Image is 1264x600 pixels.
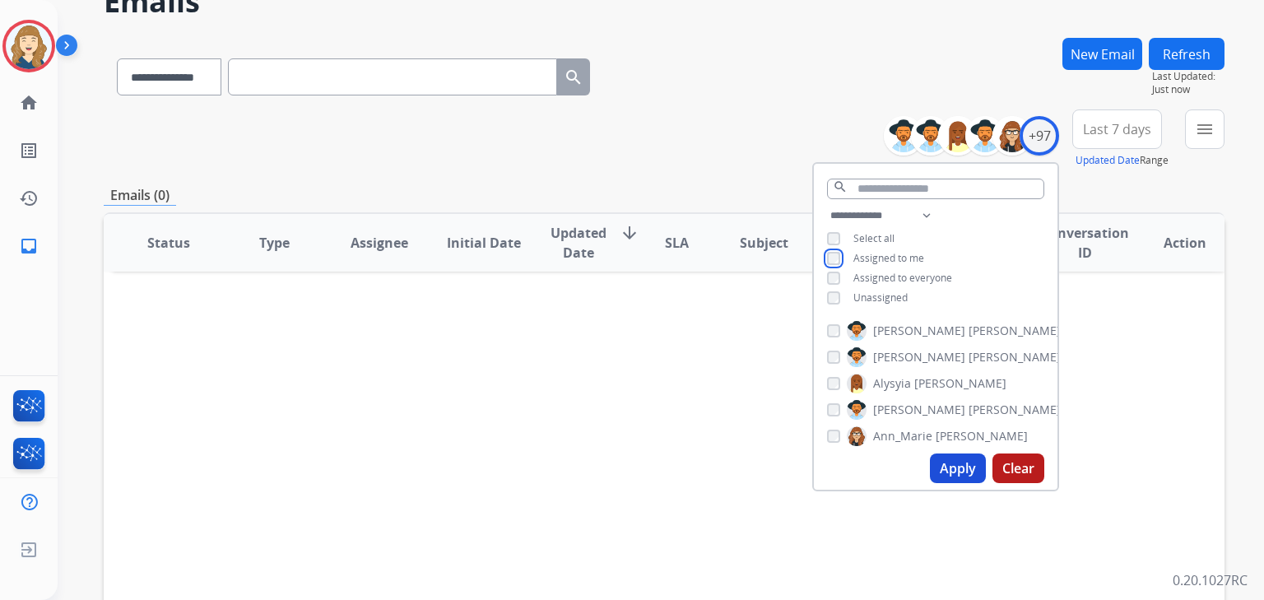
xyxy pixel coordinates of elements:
[914,375,1006,392] span: [PERSON_NAME]
[853,231,895,245] span: Select all
[19,236,39,256] mat-icon: inbox
[447,233,521,253] span: Initial Date
[969,323,1061,339] span: [PERSON_NAME]
[873,349,965,365] span: [PERSON_NAME]
[1119,214,1224,272] th: Action
[1020,116,1059,156] div: +97
[620,223,639,243] mat-icon: arrow_downward
[969,349,1061,365] span: [PERSON_NAME]
[19,141,39,160] mat-icon: list_alt
[740,233,788,253] span: Subject
[873,402,965,418] span: [PERSON_NAME]
[351,233,408,253] span: Assignee
[853,291,908,305] span: Unassigned
[551,223,606,263] span: Updated Date
[1062,38,1142,70] button: New Email
[665,233,689,253] span: SLA
[19,93,39,113] mat-icon: home
[6,23,52,69] img: avatar
[1041,223,1129,263] span: Conversation ID
[833,179,848,194] mat-icon: search
[873,428,932,444] span: Ann_Marie
[259,233,290,253] span: Type
[1152,83,1224,96] span: Just now
[104,185,176,206] p: Emails (0)
[1149,38,1224,70] button: Refresh
[19,188,39,208] mat-icon: history
[992,453,1044,483] button: Clear
[1195,119,1215,139] mat-icon: menu
[1152,70,1224,83] span: Last Updated:
[969,402,1061,418] span: [PERSON_NAME]
[853,251,924,265] span: Assigned to me
[1173,570,1248,590] p: 0.20.1027RC
[1076,153,1169,167] span: Range
[564,67,583,87] mat-icon: search
[936,428,1028,444] span: [PERSON_NAME]
[147,233,190,253] span: Status
[873,323,965,339] span: [PERSON_NAME]
[1083,126,1151,133] span: Last 7 days
[1076,154,1140,167] button: Updated Date
[930,453,986,483] button: Apply
[873,375,911,392] span: Alysyia
[853,271,952,285] span: Assigned to everyone
[1072,109,1162,149] button: Last 7 days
